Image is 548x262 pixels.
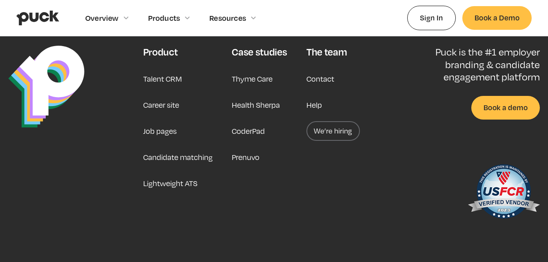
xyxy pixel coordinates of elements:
[148,13,180,22] div: Products
[306,46,347,58] div: The team
[143,95,179,115] a: Career site
[306,69,334,89] a: Contact
[143,69,182,89] a: Talent CRM
[143,121,177,141] a: Job pages
[85,13,119,22] div: Overview
[8,46,84,128] img: Puck Logo
[232,46,287,58] div: Case studies
[232,147,260,167] a: Prenuvo
[232,121,265,141] a: CoderPad
[143,173,197,193] a: Lightweight ATS
[232,95,280,115] a: Health Sherpa
[467,160,540,226] img: US Federal Contractor Registration System for Award Management Verified Vendor Seal
[232,69,273,89] a: Thyme Care
[143,46,178,58] div: Product
[209,13,246,22] div: Resources
[471,96,540,119] a: Book a demo
[143,147,213,167] a: Candidate matching
[462,6,532,29] a: Book a Demo
[306,121,360,141] a: We’re hiring
[407,6,456,30] a: Sign In
[413,46,540,83] p: Puck is the #1 employer branding & candidate engagement platform
[306,95,322,115] a: Help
